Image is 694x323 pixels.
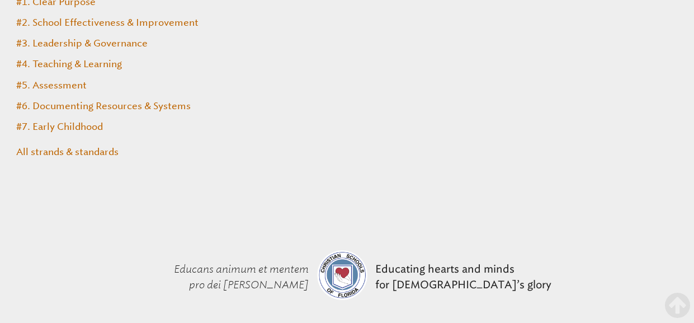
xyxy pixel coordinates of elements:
[14,99,192,113] a: #6. Documenting Resources & Systems
[14,36,149,50] a: #3. Leadership & Governance
[14,16,200,30] a: #2. School Effectiveness & Improvement
[317,250,367,300] img: csf-logo-web-colors.png
[14,58,124,72] a: #4. Teaching & Learning
[14,145,120,159] a: All strands & standards
[14,78,88,92] a: #5. Assessment
[138,236,313,319] p: Educans animum et mentem pro dei [PERSON_NAME]
[14,120,105,134] a: #7. Early Childhood
[371,236,556,319] p: Educating hearts and minds for [DEMOGRAPHIC_DATA]’s glory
